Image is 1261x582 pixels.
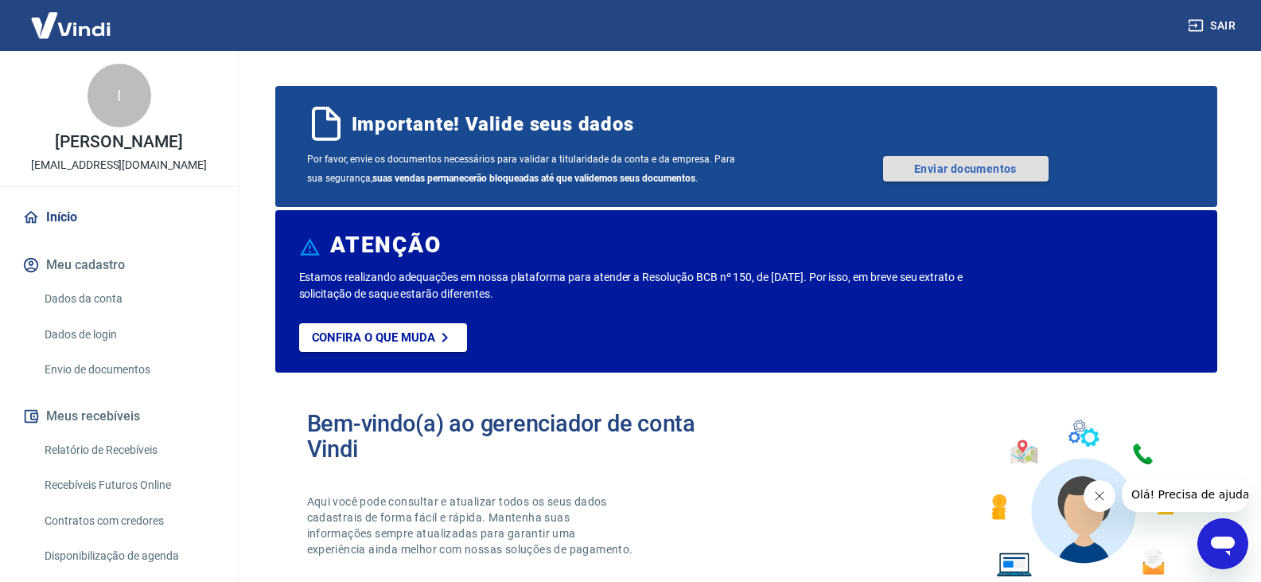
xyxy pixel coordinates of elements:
span: Olá! Precisa de ajuda? [10,11,134,24]
iframe: Botão para abrir a janela de mensagens [1197,518,1248,569]
div: I [88,64,151,127]
a: Dados da conta [38,283,219,315]
a: Início [19,200,219,235]
a: Relatório de Recebíveis [38,434,219,467]
a: Contratos com credores [38,505,219,537]
p: [PERSON_NAME] [55,134,182,150]
iframe: Fechar mensagem [1084,480,1115,512]
p: Aqui você pode consultar e atualizar todos os seus dados cadastrais de forma fácil e rápida. Mant... [307,494,636,557]
a: Dados de login [38,318,219,351]
a: Envio de documentos [38,353,219,386]
h6: ATENÇÃO [330,237,441,253]
p: Estamos realizando adequações em nossa plataforma para atender a Resolução BCB nº 150, de [DATE].... [299,269,1014,303]
p: [EMAIL_ADDRESS][DOMAIN_NAME] [31,157,207,174]
a: Confira o que muda [299,323,467,352]
a: Enviar documentos [883,156,1049,182]
button: Meu cadastro [19,248,219,283]
button: Meus recebíveis [19,399,219,434]
iframe: Mensagem da empresa [1122,477,1248,512]
img: Vindi [19,1,123,49]
span: Importante! Valide seus dados [352,111,634,137]
b: suas vendas permanecerão bloqueadas até que validemos seus documentos [372,173,695,184]
p: Confira o que muda [312,330,435,345]
h2: Bem-vindo(a) ao gerenciador de conta Vindi [307,411,746,462]
button: Sair [1185,11,1242,41]
a: Disponibilização de agenda [38,540,219,572]
span: Por favor, envie os documentos necessários para validar a titularidade da conta e da empresa. Par... [307,150,746,188]
a: Recebíveis Futuros Online [38,469,219,502]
